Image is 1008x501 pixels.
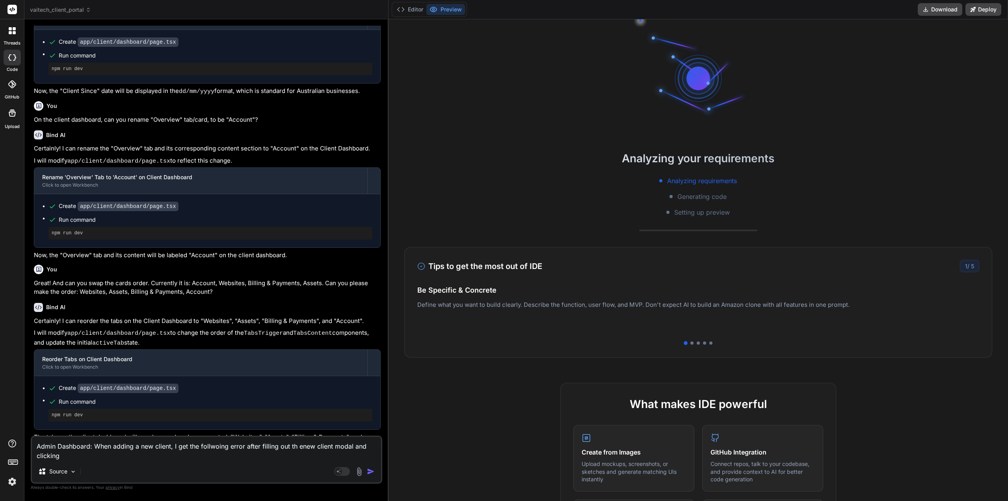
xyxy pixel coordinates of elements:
[4,40,20,46] label: threads
[31,484,382,491] p: Always double-check its answers. Your in Bind
[34,144,381,153] p: Certainly! I can rename the "Overview" tab and its corresponding content section to "Account" on ...
[426,4,465,15] button: Preview
[965,263,967,269] span: 1
[42,182,359,188] div: Click to open Workbench
[34,279,381,297] p: Great! And can you swap the cards order. Currently it is: Account, Websites, Billing & Payments, ...
[179,88,214,95] code: dd/mm/yyyy
[59,216,372,224] span: Run command
[52,412,369,418] pre: npm run dev
[46,102,57,110] h6: You
[46,303,65,311] h6: Bind AI
[59,398,372,406] span: Run command
[70,468,76,475] img: Pick Models
[34,328,381,348] p: I will modify to change the order of the and components, and update the initial state.
[710,460,815,483] p: Connect repos, talk to your codebase, and provide context to AI for better code generation
[355,467,364,476] img: attachment
[244,330,283,337] code: TabsTrigger
[52,66,369,72] pre: npm run dev
[32,437,381,460] textarea: Admin Dashboard: When adding a new client, I get the follwoing error after filling out th enew cl...
[46,131,65,139] h6: Bind AI
[960,260,979,272] div: /
[42,364,359,370] div: Click to open Workbench
[389,150,1008,167] h2: Analyzing your requirements
[59,52,372,59] span: Run command
[78,384,179,393] code: app/client/dashboard/page.tsx
[971,263,974,269] span: 5
[394,4,426,15] button: Editor
[59,38,179,46] div: Create
[34,156,381,166] p: I will modify to reflect this change.
[67,158,170,165] code: app/client/dashboard/page.tsx
[674,208,730,217] span: Setting up preview
[582,460,686,483] p: Upload mockups, screenshots, or sketches and generate matching UIs instantly
[582,447,686,457] h4: Create from Images
[677,192,727,201] span: Generating code
[42,173,359,181] div: Rename 'Overview' Tab to 'Account' on Client Dashboard
[59,384,179,392] div: Create
[573,396,823,412] h2: What makes IDE powerful
[6,475,19,488] img: settings
[918,3,962,16] button: Download
[49,468,67,475] p: Source
[34,115,381,124] p: On the client dashboard, can you rename "Overview" tab/card, to be "Account"?
[59,202,179,210] div: Create
[667,176,737,186] span: Analyzing requirements
[78,202,179,211] code: app/client/dashboard/page.tsx
[67,330,170,337] code: app/client/dashboard/page.tsx
[42,355,359,363] div: Reorder Tabs on Client Dashboard
[5,94,19,100] label: GitHub
[34,350,367,376] button: Reorder Tabs on Client DashboardClick to open Workbench
[34,433,381,451] p: The tabs on the client dashboard will now be reordered as requested: "Websites", "Assets", "Billi...
[417,285,979,295] h4: Be Specific & Concrete
[92,340,124,347] code: activeTab
[7,66,18,73] label: code
[34,317,381,326] p: Certainly! I can reorder the tabs on the Client Dashboard to "Websites", "Assets", "Billing & Pay...
[78,37,179,47] code: app/client/dashboard/page.tsx
[106,485,120,490] span: privacy
[367,468,375,475] img: icon
[34,251,381,260] p: Now, the "Overview" tab and its content will be labeled "Account" on the client dashboard.
[5,123,20,130] label: Upload
[46,265,57,273] h6: You
[34,168,367,194] button: Rename 'Overview' Tab to 'Account' on Client DashboardClick to open Workbench
[965,3,1001,16] button: Deploy
[710,447,815,457] h4: GitHub Integration
[417,260,542,272] h3: Tips to get the most out of IDE
[52,230,369,236] pre: npm run dev
[293,330,332,337] code: TabsContent
[34,87,381,96] p: Now, the "Client Since" date will be displayed in the format, which is standard for Australian bu...
[30,6,91,14] span: vaitech_client_portal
